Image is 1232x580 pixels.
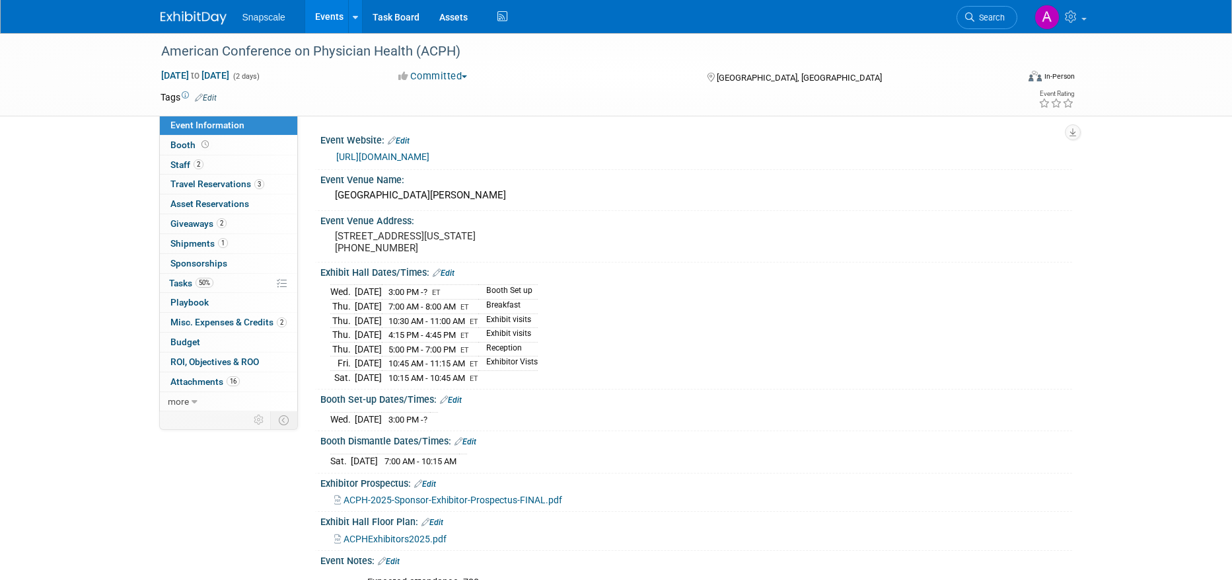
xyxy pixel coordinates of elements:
[170,238,228,249] span: Shipments
[388,373,465,383] span: 10:15 AM - 10:45 AM
[432,288,441,297] span: ET
[242,12,285,22] span: Snapscale
[170,337,200,347] span: Budget
[355,328,382,343] td: [DATE]
[254,179,264,189] span: 3
[388,302,456,311] span: 7:00 AM - 8:00 AM
[478,356,538,371] td: Exhibitor Vists
[170,356,259,367] span: ROI, Objectives & ROO
[378,557,400,566] a: Edit
[355,370,382,384] td: [DATE]
[330,356,355,371] td: Fri.
[330,300,355,314] td: Thu.
[170,120,244,130] span: Event Information
[355,285,382,300] td: [DATE]
[423,287,427,297] span: ?
[1034,5,1060,30] img: Alex Corrigan
[160,155,297,175] a: Staff2
[478,313,538,328] td: Exhibit visits
[170,140,211,150] span: Booth
[160,116,297,135] a: Event Information
[478,300,538,314] td: Breakfast
[330,285,355,300] td: Wed.
[939,69,1075,89] div: Event Format
[320,512,1072,529] div: Exhibit Hall Floor Plan:
[270,411,297,429] td: Toggle Event Tabs
[330,342,355,356] td: Thu.
[170,198,249,209] span: Asset Reservations
[320,431,1072,448] div: Booth Dismantle Dates/Times:
[957,6,1017,29] a: Search
[460,303,469,311] span: ET
[355,300,382,314] td: [DATE]
[414,479,436,489] a: Edit
[170,376,240,387] span: Attachments
[470,360,478,368] span: ET
[394,69,472,83] button: Committed
[320,130,1072,147] div: Event Website:
[170,297,209,308] span: Playbook
[157,40,997,63] div: American Conference on Physician Health (ACPH)
[330,328,355,343] td: Thu.
[160,194,297,214] a: Asset Reservations
[330,454,351,468] td: Sat.
[334,534,447,544] a: ACPHExhibitors2025.pdf
[330,185,1062,206] div: [GEOGRAPHIC_DATA][PERSON_NAME]
[344,495,562,505] span: ACPH-2025-Sponsor-Exhibitor-Prospectus-FINAL.pdf
[320,551,1072,568] div: Event Notes:
[168,396,189,407] span: more
[336,151,429,162] a: [URL][DOMAIN_NAME]
[320,170,1072,186] div: Event Venue Name:
[320,474,1072,491] div: Exhibitor Prospectus:
[344,534,447,544] span: ACPHExhibitors2025.pdf
[194,159,203,169] span: 2
[334,495,562,505] a: ACPH-2025-Sponsor-Exhibitor-Prospectus-FINAL.pdf
[460,331,469,340] span: ET
[160,293,297,312] a: Playbook
[170,258,227,269] span: Sponsorships
[355,356,382,371] td: [DATE]
[421,518,443,527] a: Edit
[351,454,378,468] td: [DATE]
[160,392,297,411] a: more
[160,352,297,372] a: ROI, Objectives & ROO
[355,412,382,426] td: [DATE]
[320,211,1072,228] div: Event Venue Address:
[388,415,427,425] span: 3:00 PM -
[218,238,228,248] span: 1
[170,159,203,170] span: Staff
[195,93,217,103] a: Edit
[277,317,287,327] span: 2
[355,342,382,356] td: [DATE]
[335,230,619,254] pre: [STREET_ADDRESS][US_STATE] [PHONE_NUMBER]
[355,313,382,328] td: [DATE]
[160,234,297,253] a: Shipments1
[170,218,227,229] span: Giveaways
[320,390,1072,407] div: Booth Set-up Dates/Times:
[160,333,297,352] a: Budget
[440,395,462,405] a: Edit
[320,263,1072,280] div: Exhibit Hall Dates/Times:
[232,72,260,81] span: (2 days)
[423,415,427,425] span: ?
[460,346,469,354] span: ET
[161,91,217,104] td: Tags
[196,278,213,288] span: 50%
[384,456,456,466] span: 7:00 AM - 10:15 AM
[161,11,227,24] img: ExhibitDay
[189,70,201,81] span: to
[388,358,465,368] span: 10:45 AM - 11:15 AM
[227,376,240,386] span: 16
[170,179,264,189] span: Travel Reservations
[470,374,478,383] span: ET
[160,136,297,155] a: Booth
[1029,71,1042,81] img: Format-Inperson.png
[388,345,456,354] span: 5:00 PM - 7:00 PM
[478,342,538,356] td: Reception
[248,411,271,429] td: Personalize Event Tab Strip
[170,317,287,327] span: Misc. Expenses & Credits
[330,370,355,384] td: Sat.
[160,274,297,293] a: Tasks50%
[454,437,476,446] a: Edit
[160,254,297,273] a: Sponsorships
